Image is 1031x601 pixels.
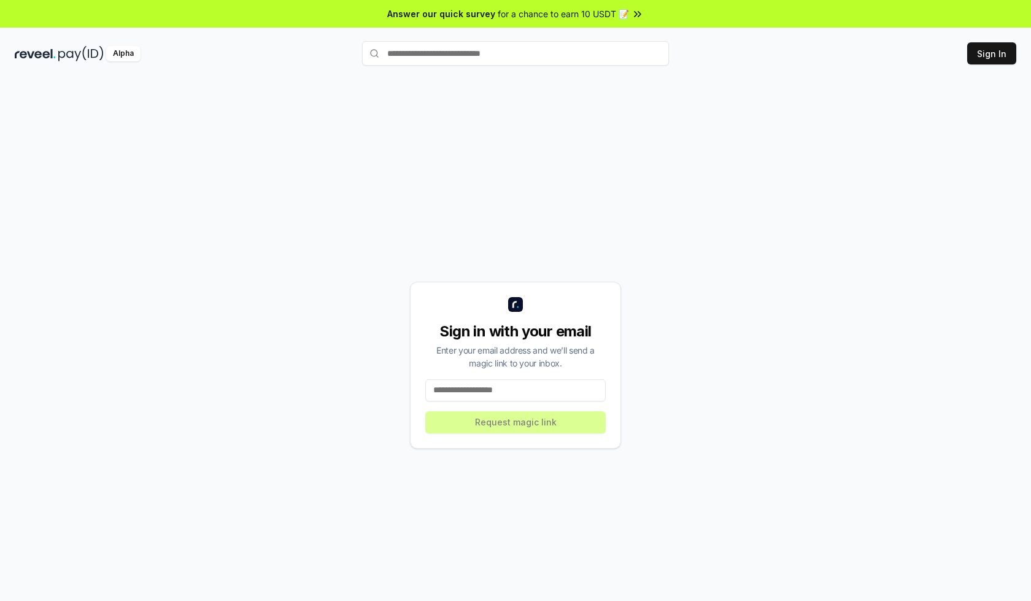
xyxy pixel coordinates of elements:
[425,322,606,341] div: Sign in with your email
[387,7,495,20] span: Answer our quick survey
[58,46,104,61] img: pay_id
[106,46,141,61] div: Alpha
[498,7,629,20] span: for a chance to earn 10 USDT 📝
[967,42,1016,64] button: Sign In
[15,46,56,61] img: reveel_dark
[508,297,523,312] img: logo_small
[425,344,606,370] div: Enter your email address and we’ll send a magic link to your inbox.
